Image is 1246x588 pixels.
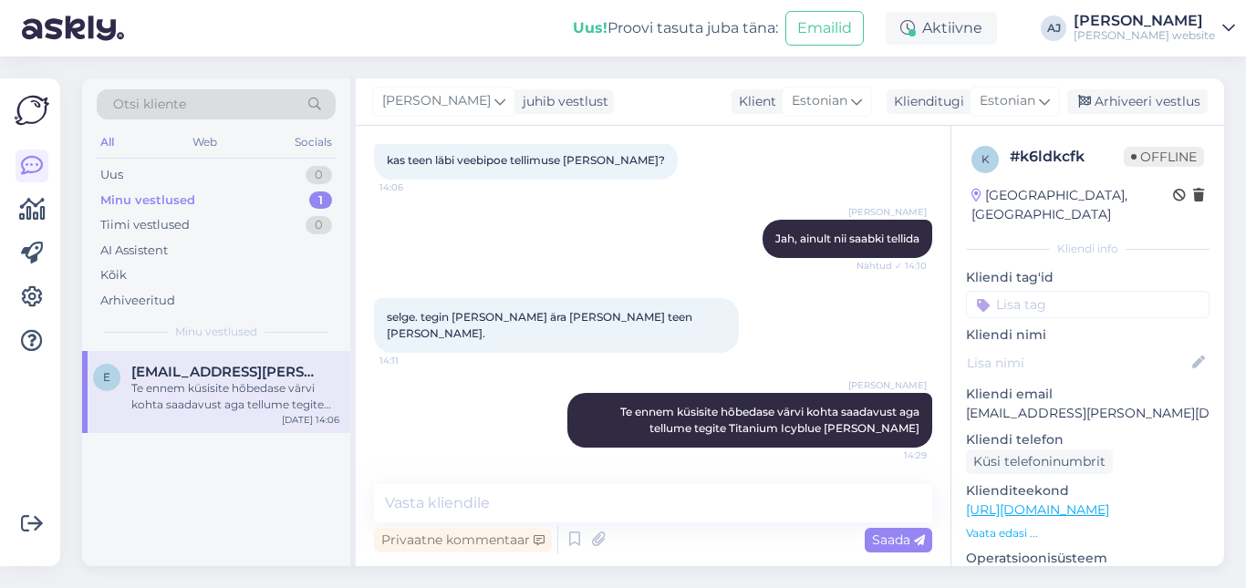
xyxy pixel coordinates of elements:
span: [PERSON_NAME] [848,205,927,219]
div: Privaatne kommentaar [374,528,552,552]
div: [PERSON_NAME] [1074,14,1215,28]
div: Te ennem küsisite hõbedase värvi kohta saadavust aga tellume tegite Titanium Icyblue [PERSON_NAME] [131,380,339,413]
span: selge. tegin [PERSON_NAME] ära [PERSON_NAME] teen [PERSON_NAME]. [387,310,695,340]
div: Klient [732,92,776,111]
div: All [97,130,118,154]
img: Askly Logo [15,93,49,128]
div: Arhiveeri vestlus [1067,89,1208,114]
span: Saada [872,531,925,548]
p: Kliendi tag'id [966,268,1210,287]
input: Lisa tag [966,291,1210,318]
span: e [103,370,110,384]
p: Kliendi telefon [966,430,1210,449]
div: 0 [306,216,332,234]
span: [PERSON_NAME] [848,378,927,392]
p: Operatsioonisüsteem [966,549,1210,568]
input: Lisa nimi [967,353,1189,373]
span: eno.juul@uusmaa.ee [131,364,321,380]
div: Kliendi info [966,241,1210,257]
div: Tiimi vestlused [100,216,190,234]
div: 1 [309,191,332,210]
span: [PERSON_NAME] [382,91,491,111]
p: Kliendi nimi [966,325,1210,345]
div: Küsi telefoninumbrit [966,449,1113,474]
div: # k6ldkcfk [1010,146,1124,168]
div: Arhiveeritud [100,292,175,310]
div: Kõik [100,266,127,284]
span: Te ennem küsisite hõbedase värvi kohta saadavust aga tellume tegite Titanium Icyblue [PERSON_NAME] [620,405,922,435]
span: Nähtud ✓ 14:10 [857,259,927,273]
span: Jah, ainult nii saabki tellida [775,232,919,245]
div: Klienditugi [887,92,964,111]
div: AI Assistent [100,242,168,260]
a: [PERSON_NAME][PERSON_NAME] website [1074,14,1235,43]
span: kas teen läbi veebipoe tellimuse [PERSON_NAME]? [387,153,665,167]
span: Otsi kliente [113,95,186,114]
div: AJ [1041,15,1066,41]
a: [URL][DOMAIN_NAME] [966,501,1109,518]
span: 14:29 [858,449,927,462]
div: [PERSON_NAME] website [1074,28,1215,43]
span: Offline [1124,147,1204,167]
button: Emailid [785,11,864,46]
div: Web [189,130,221,154]
b: Uus! [573,19,607,36]
div: Aktiivne [886,12,997,45]
p: Kliendi email [966,385,1210,404]
div: juhib vestlust [515,92,608,111]
p: Vaata edasi ... [966,525,1210,542]
span: k [981,152,990,166]
div: [GEOGRAPHIC_DATA], [GEOGRAPHIC_DATA] [971,186,1173,224]
span: Estonian [980,91,1035,111]
div: [DATE] 14:06 [282,413,339,427]
div: Socials [291,130,336,154]
p: Klienditeekond [966,481,1210,500]
span: 14:11 [379,354,448,367]
span: 14:06 [379,181,448,194]
span: Minu vestlused [175,324,257,340]
div: Uus [100,166,123,184]
p: [EMAIL_ADDRESS][PERSON_NAME][DOMAIN_NAME] [966,404,1210,423]
div: Proovi tasuta juba täna: [573,17,778,39]
div: 0 [306,166,332,184]
div: Minu vestlused [100,191,195,210]
span: Estonian [792,91,847,111]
